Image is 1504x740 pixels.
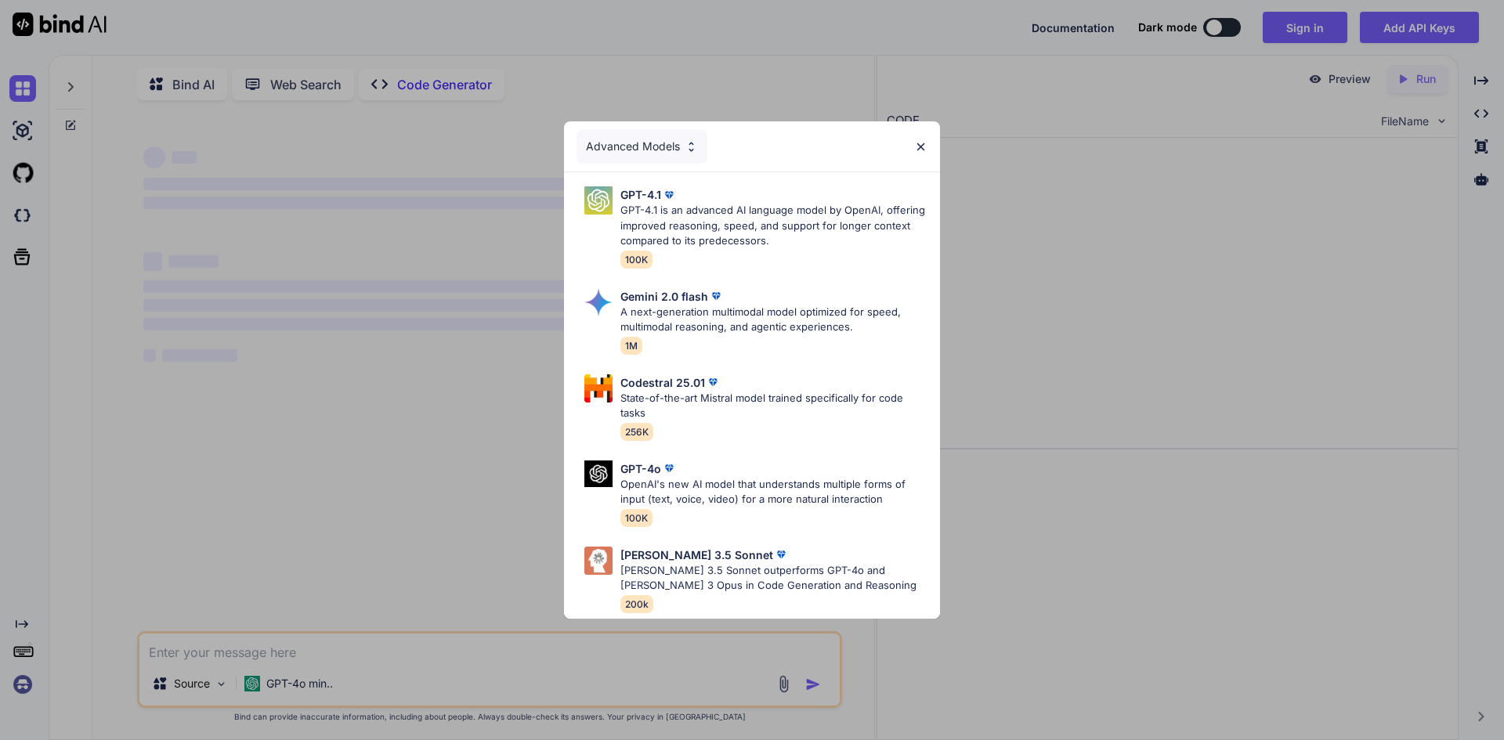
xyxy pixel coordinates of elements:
span: 1M [620,337,642,355]
img: Pick Models [584,374,613,402]
img: Pick Models [584,460,613,488]
p: Gemini 2.0 flash [620,288,708,305]
p: A next-generation multimodal model optimized for speed, multimodal reasoning, and agentic experie... [620,305,927,335]
img: premium [661,460,677,476]
img: Pick Models [584,186,613,215]
p: [PERSON_NAME] 3.5 Sonnet outperforms GPT-4o and [PERSON_NAME] 3 Opus in Code Generation and Reaso... [620,563,927,594]
span: 200k [620,595,653,613]
img: Pick Models [685,140,698,153]
span: 100K [620,251,653,269]
p: GPT-4.1 [620,186,661,203]
div: Advanced Models [577,129,707,164]
p: [PERSON_NAME] 3.5 Sonnet [620,547,773,563]
p: Codestral 25.01 [620,374,705,391]
img: premium [708,288,724,304]
p: OpenAI's new AI model that understands multiple forms of input (text, voice, video) for a more na... [620,477,927,507]
img: premium [705,374,721,390]
img: Pick Models [584,288,613,316]
p: GPT-4.1 is an advanced AI language model by OpenAI, offering improved reasoning, speed, and suppo... [620,203,927,249]
img: premium [773,547,789,562]
img: premium [661,187,677,203]
span: 256K [620,423,653,441]
img: close [914,140,927,153]
p: GPT-4o [620,460,661,477]
img: Pick Models [584,547,613,575]
span: 100K [620,509,653,527]
p: State-of-the-art Mistral model trained specifically for code tasks [620,391,927,421]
